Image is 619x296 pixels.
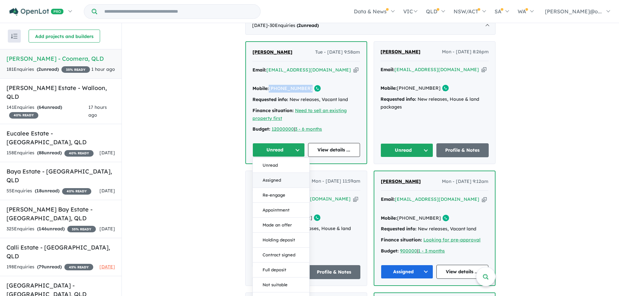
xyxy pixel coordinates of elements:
strong: Requested info: [252,225,288,231]
button: Add projects and builders [29,30,100,43]
a: [PHONE_NUMBER] [269,85,313,91]
span: 64 [39,104,44,110]
img: sort.svg [11,34,18,39]
strong: ( unread) [297,22,319,28]
span: [DATE] [99,150,115,156]
a: 12000000 [272,126,294,132]
strong: Requested info: [381,226,417,232]
span: - 30 Enquir ies [268,22,319,28]
a: 1 - 3 months [418,248,445,254]
div: New releases, Vacant land [381,225,488,233]
a: Looking for pre-approval [423,237,481,243]
strong: Email: [252,196,266,202]
button: Holding deposit [253,233,309,248]
a: View details ... [436,265,489,279]
strong: Requested info: [380,96,416,102]
a: Need to sell an existing property first [252,108,347,121]
a: [PERSON_NAME] [380,48,420,56]
div: 198 Enquir ies [6,263,93,271]
span: [DATE] [99,226,115,232]
h5: [PERSON_NAME] - Coomera , QLD [6,54,115,63]
strong: Mobile: [252,85,269,91]
span: [PERSON_NAME] [380,49,420,55]
strong: Budget: [381,248,399,254]
span: [PERSON_NAME]@o... [545,8,602,15]
div: [DATE] [245,17,496,35]
span: 2 [38,66,41,72]
span: 35 % READY [61,66,90,73]
strong: Mobile: [252,215,268,221]
span: 40 % READY [62,188,91,195]
span: 17 hours ago [88,104,107,118]
span: Mon - [DATE] 8:26pm [442,48,489,56]
span: 40 % READY [9,112,38,119]
strong: Budget: [252,126,270,132]
a: [PERSON_NAME] [381,178,421,186]
a: 900000 [400,248,417,254]
button: Contract signed [253,248,309,263]
button: Full deposit [253,263,309,277]
button: Unread [380,143,433,157]
span: 45 % READY [64,264,93,270]
button: Unread [253,158,309,173]
span: 146 [39,226,47,232]
input: Try estate name, suburb, builder or developer [98,5,259,19]
a: View details ... [308,143,360,157]
span: [PERSON_NAME] [381,178,421,184]
button: Made an offer [253,218,309,233]
a: [PERSON_NAME] [252,177,292,185]
button: Unread [252,143,305,157]
strong: ( unread) [35,188,59,194]
a: Profile & Notes [308,265,361,279]
div: | [252,125,360,133]
a: [PERSON_NAME] [252,48,292,56]
h5: Baya Estate - [GEOGRAPHIC_DATA] , QLD [6,167,115,185]
span: [PERSON_NAME] [252,178,292,184]
strong: Mobile: [381,215,397,221]
a: [EMAIL_ADDRESS][DOMAIN_NAME] [394,67,479,72]
div: 158 Enquir ies [6,149,94,157]
a: Profile & Notes [436,143,489,157]
span: 1 hour ago [91,66,115,72]
strong: Finance situation: [252,108,294,113]
span: Tue - [DATE] 9:58am [315,48,360,56]
button: Copy [482,66,486,73]
strong: ( unread) [37,150,62,156]
a: [PHONE_NUMBER] [397,85,441,91]
span: 18 [36,188,42,194]
button: Re-engage [253,188,309,203]
strong: Finance situation: [381,237,422,243]
span: Mon - [DATE] 11:59am [312,177,360,185]
strong: ( unread) [37,66,59,72]
div: New releases, Vacant land [252,96,360,104]
div: | [381,247,488,255]
button: Assigned [253,173,309,188]
span: [DATE] [99,188,115,194]
div: 55 Enquir ies [6,187,91,195]
span: 40 % READY [64,150,94,157]
strong: Mobile: [380,85,397,91]
span: 2 [298,22,301,28]
button: Copy [354,67,358,73]
strong: ( unread) [37,104,62,110]
span: 35 % READY [67,226,96,232]
h5: [PERSON_NAME] Estate - Walloon , QLD [6,84,115,101]
button: Not suitable [253,277,309,292]
button: Assigned [381,265,433,279]
button: Copy [482,196,487,203]
button: Assigned [252,265,305,279]
h5: Calli Estate - [GEOGRAPHIC_DATA] , QLD [6,243,115,261]
div: 181 Enquir ies [6,66,90,73]
span: [PERSON_NAME] [252,49,292,55]
h5: [PERSON_NAME] Bay Estate - [GEOGRAPHIC_DATA] , QLD [6,205,115,223]
div: 141 Enquir ies [6,104,88,119]
a: 3 - 6 months [295,126,322,132]
div: 325 Enquir ies [6,225,96,233]
strong: Email: [380,67,394,72]
strong: Email: [381,196,395,202]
